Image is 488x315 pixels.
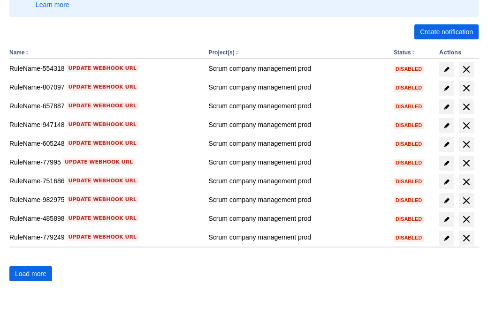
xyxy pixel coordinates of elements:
[394,179,424,184] span: Disabled
[443,178,450,186] span: edit
[9,157,201,167] div: RuleName-77995
[208,120,386,129] div: Scrum company management prod
[9,214,201,223] div: RuleName-485898
[394,198,424,203] span: Disabled
[69,215,137,222] span: Update webhook URL
[443,197,450,204] span: edit
[461,120,472,131] span: delete
[420,24,473,39] span: Create notification
[9,266,52,281] button: Load more
[443,103,450,111] span: edit
[9,101,201,111] div: RuleName-657887
[414,24,479,39] button: Create notification
[394,67,424,72] span: Disabled
[461,176,472,187] span: delete
[208,157,386,167] div: Scrum company management prod
[394,85,424,90] span: Disabled
[443,66,450,73] span: edit
[394,104,424,109] span: Disabled
[208,49,234,56] button: Project(s)
[15,266,46,281] span: Load more
[394,123,424,128] span: Disabled
[208,139,386,148] div: Scrum company management prod
[394,217,424,222] span: Disabled
[208,101,386,111] div: Scrum company management prod
[9,120,201,129] div: RuleName-947148
[443,216,450,223] span: edit
[461,232,472,244] span: delete
[69,196,137,203] span: Update webhook URL
[443,234,450,242] span: edit
[208,214,386,223] div: Scrum company management prod
[461,214,472,225] span: delete
[461,64,472,75] span: delete
[394,235,424,240] span: Disabled
[443,84,450,92] span: edit
[69,177,137,185] span: Update webhook URL
[461,82,472,94] span: delete
[461,157,472,169] span: delete
[69,121,137,128] span: Update webhook URL
[9,176,201,186] div: RuleName-751686
[69,83,137,91] span: Update webhook URL
[69,233,137,241] span: Update webhook URL
[208,64,386,73] div: Scrum company management prod
[443,159,450,167] span: edit
[69,140,137,147] span: Update webhook URL
[394,142,424,147] span: Disabled
[9,232,201,242] div: RuleName-779249
[65,158,133,166] span: Update webhook URL
[9,139,201,148] div: RuleName-605248
[208,176,386,186] div: Scrum company management prod
[394,49,411,56] button: Status
[443,122,450,129] span: edit
[208,82,386,92] div: Scrum company management prod
[461,101,472,112] span: delete
[69,65,137,72] span: Update webhook URL
[9,49,25,56] button: Name
[461,195,472,206] span: delete
[69,102,137,110] span: Update webhook URL
[443,141,450,148] span: edit
[394,160,424,165] span: Disabled
[9,195,201,204] div: RuleName-982975
[208,232,386,242] div: Scrum company management prod
[435,47,479,59] th: Actions
[9,82,201,92] div: RuleName-807097
[208,195,386,204] div: Scrum company management prod
[461,139,472,150] span: delete
[9,64,201,73] div: RuleName-554318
